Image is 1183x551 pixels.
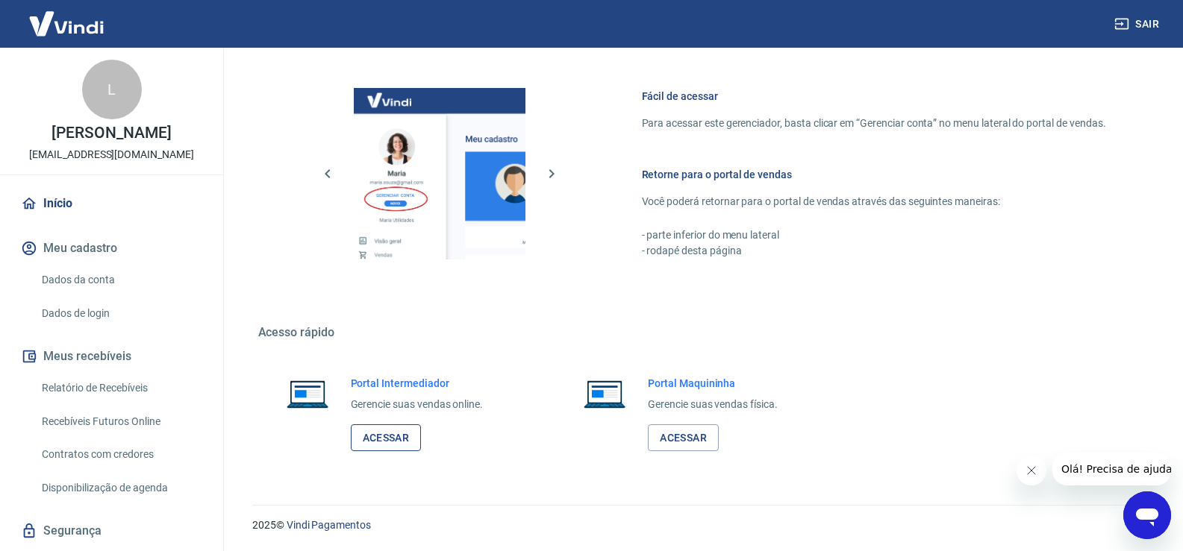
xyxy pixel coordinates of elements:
[36,373,205,403] a: Relatório de Recebíveis
[642,227,1106,243] p: - parte inferior do menu lateral
[276,376,339,412] img: Imagem de um notebook aberto
[82,60,142,119] div: L
[18,514,205,547] a: Segurança
[642,167,1106,182] h6: Retorne para o portal de vendas
[36,406,205,437] a: Recebíveis Futuros Online
[287,519,371,531] a: Vindi Pagamentos
[9,10,125,22] span: Olá! Precisa de ajuda?
[18,340,205,373] button: Meus recebíveis
[29,147,194,163] p: [EMAIL_ADDRESS][DOMAIN_NAME]
[1052,453,1171,485] iframe: Mensagem da empresa
[1111,10,1165,38] button: Sair
[18,187,205,220] a: Início
[51,125,171,141] p: [PERSON_NAME]
[36,439,205,470] a: Contratos com credores
[648,424,719,452] a: Acessar
[258,325,1142,340] h5: Acesso rápido
[354,88,525,259] img: Imagem da dashboard mostrando o botão de gerenciar conta na sidebar no lado esquerdo
[351,376,484,391] h6: Portal Intermediador
[252,517,1147,533] p: 2025 ©
[351,424,422,452] a: Acessar
[36,473,205,503] a: Disponibilização de agenda
[642,89,1106,104] h6: Fácil de acessar
[36,265,205,295] a: Dados da conta
[36,298,205,329] a: Dados de login
[1017,456,1046,485] iframe: Fechar mensagem
[351,397,484,412] p: Gerencie suas vendas online.
[642,194,1106,210] p: Você poderá retornar para o portal de vendas através das seguintes maneiras:
[1123,491,1171,539] iframe: Botão para abrir a janela de mensagens
[642,243,1106,259] p: - rodapé desta página
[648,397,778,412] p: Gerencie suas vendas física.
[573,376,636,412] img: Imagem de um notebook aberto
[18,1,115,46] img: Vindi
[648,376,778,391] h6: Portal Maquininha
[642,116,1106,131] p: Para acessar este gerenciador, basta clicar em “Gerenciar conta” no menu lateral do portal de ven...
[18,232,205,265] button: Meu cadastro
